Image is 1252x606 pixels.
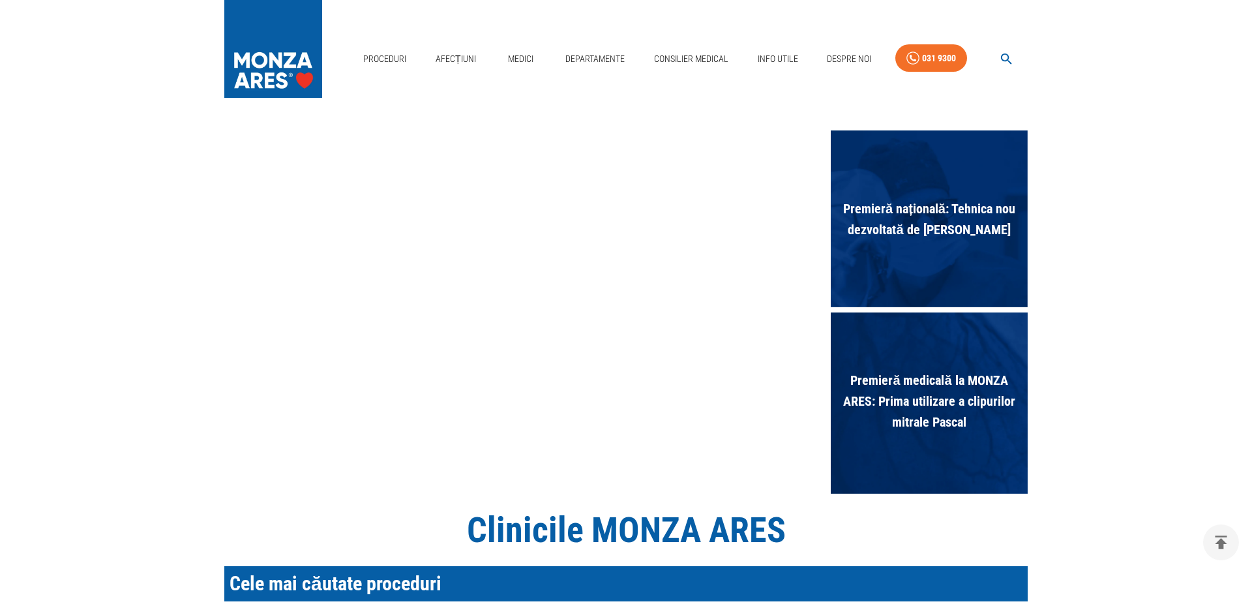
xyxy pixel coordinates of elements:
[565,470,578,483] li: slide item 5
[822,46,876,72] a: Despre Noi
[560,46,630,72] a: Departamente
[542,470,555,483] li: slide item 4
[499,46,541,72] a: Medici
[430,46,481,72] a: Afecțiuni
[922,50,956,67] div: 031 9300
[469,349,580,380] a: Află mai mult
[831,192,1028,247] span: Premieră națională: Tehnica nou dezvoltată de [PERSON_NAME]
[224,509,1028,551] h1: Clinicile MONZA ARES
[1203,524,1239,560] button: delete
[831,363,1028,439] span: Premieră medicală la MONZA ARES: Prima utilizare a clipurilor mitrale Pascal
[471,470,484,483] li: slide item 1
[831,130,1028,312] div: Premieră națională: Tehnica nou dezvoltată de [PERSON_NAME]
[649,46,734,72] a: Consilier Medical
[895,44,967,72] a: 031 9300
[753,46,803,72] a: Info Utile
[518,470,531,483] li: slide item 3
[230,572,441,595] span: Cele mai căutate proceduri
[831,312,1028,494] div: Premieră medicală la MONZA ARES: Prima utilizare a clipurilor mitrale Pascal
[358,46,411,72] a: Proceduri
[495,470,508,483] li: slide item 2
[337,226,713,328] span: Premieră națională în chirurgia cardiacă microinvazivă – Spitalul [GEOGRAPHIC_DATA]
